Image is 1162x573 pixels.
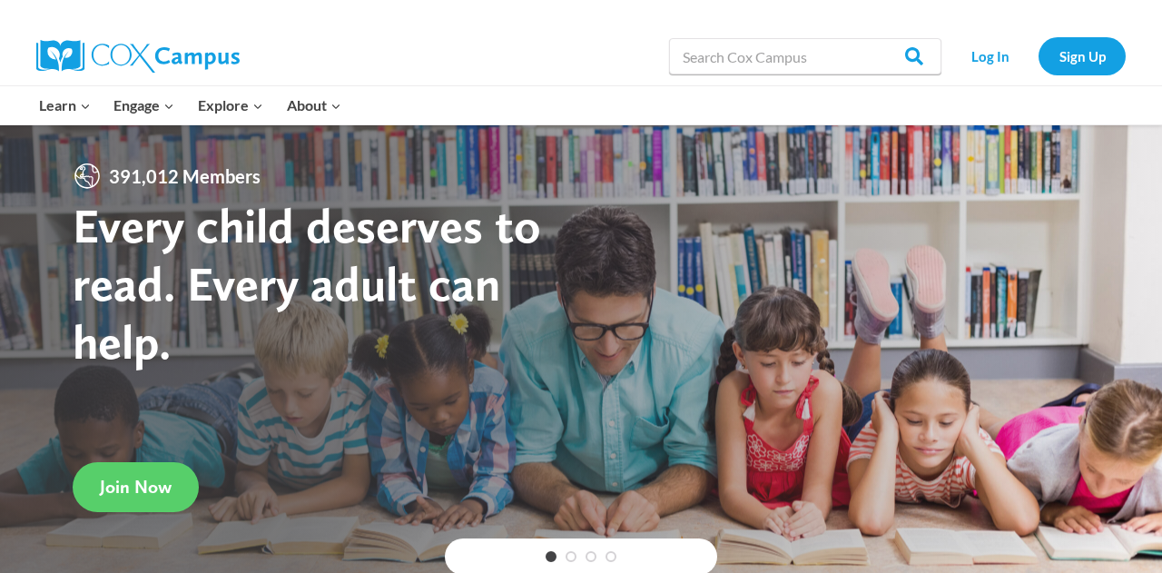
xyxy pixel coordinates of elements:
[950,37,1126,74] nav: Secondary Navigation
[1039,37,1126,74] a: Sign Up
[586,551,596,562] a: 3
[113,94,174,117] span: Engage
[27,86,352,124] nav: Primary Navigation
[950,37,1029,74] a: Log In
[198,94,263,117] span: Explore
[566,551,576,562] a: 2
[73,196,541,370] strong: Every child deserves to read. Every adult can help.
[102,162,268,191] span: 391,012 Members
[287,94,341,117] span: About
[73,461,199,511] a: Join Now
[36,40,240,73] img: Cox Campus
[606,551,616,562] a: 4
[546,551,556,562] a: 1
[669,38,941,74] input: Search Cox Campus
[39,94,91,117] span: Learn
[100,476,172,498] span: Join Now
